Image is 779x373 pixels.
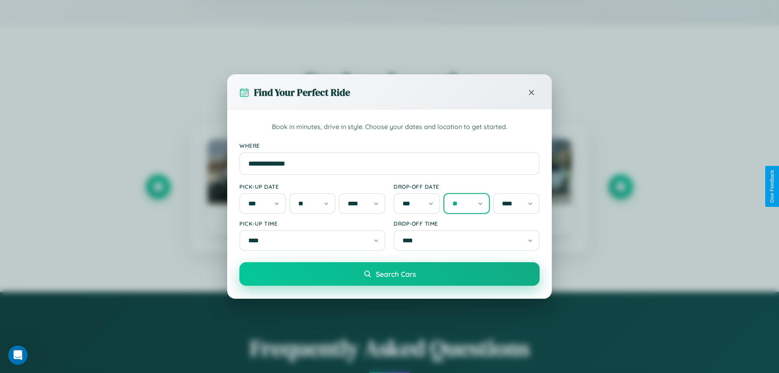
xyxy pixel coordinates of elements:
p: Book in minutes, drive in style. Choose your dates and location to get started. [239,122,540,132]
label: Pick-up Date [239,183,385,190]
label: Drop-off Date [394,183,540,190]
span: Search Cars [376,270,416,278]
label: Where [239,142,540,149]
h3: Find Your Perfect Ride [254,86,350,99]
button: Search Cars [239,262,540,286]
label: Pick-up Time [239,220,385,227]
label: Drop-off Time [394,220,540,227]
